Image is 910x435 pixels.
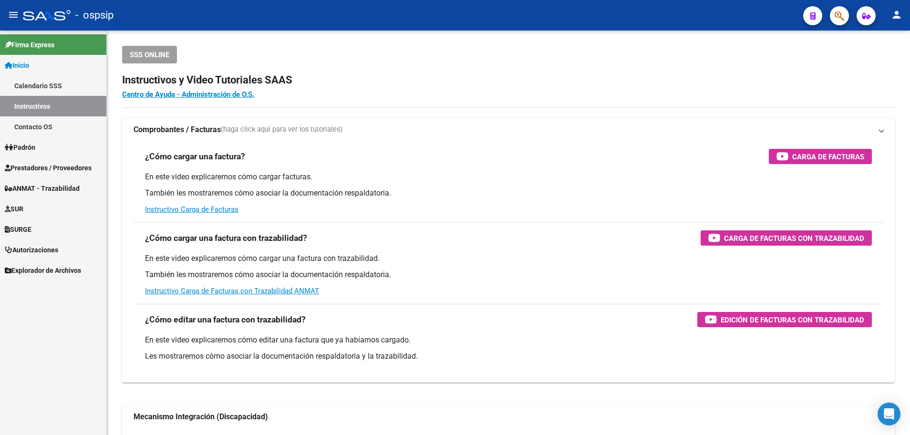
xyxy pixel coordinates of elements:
[122,71,895,89] h2: Instructivos y Video Tutoriales SAAS
[145,150,245,163] h3: ¿Cómo cargar una factura?
[221,124,342,135] span: (haga click aquí para ver los tutoriales)
[145,253,872,264] p: En este video explicaremos cómo cargar una factura con trazabilidad.
[130,51,169,59] span: SSS ONLINE
[145,231,307,245] h3: ¿Cómo cargar una factura con trazabilidad?
[5,204,23,214] span: SUR
[5,163,92,173] span: Prestadores / Proveedores
[724,232,864,244] span: Carga de Facturas con Trazabilidad
[122,141,895,383] div: Comprobantes / Facturas(haga click aquí para ver los tutoriales)
[145,172,872,182] p: En este video explicaremos cómo cargar facturas.
[5,142,35,153] span: Padrón
[145,313,306,326] h3: ¿Cómo editar una factura con trazabilidad?
[122,46,177,63] button: SSS ONLINE
[122,118,895,141] mat-expansion-panel-header: Comprobantes / Facturas(haga click aquí para ver los tutoriales)
[5,183,80,194] span: ANMAT - Trazabilidad
[792,151,864,163] span: Carga de Facturas
[122,405,895,428] mat-expansion-panel-header: Mecanismo Integración (Discapacidad)
[75,5,114,26] span: - ospsip
[697,312,872,327] button: Edición de Facturas con Trazabilidad
[721,314,864,326] span: Edición de Facturas con Trazabilidad
[878,403,900,425] div: Open Intercom Messenger
[145,269,872,280] p: También les mostraremos cómo asociar la documentación respaldatoria.
[145,188,872,198] p: También les mostraremos cómo asociar la documentación respaldatoria.
[8,9,19,21] mat-icon: menu
[5,224,31,235] span: SURGE
[701,230,872,246] button: Carga de Facturas con Trazabilidad
[5,40,54,50] span: Firma Express
[145,287,319,295] a: Instructivo Carga de Facturas con Trazabilidad ANMAT
[5,245,58,255] span: Autorizaciones
[891,9,902,21] mat-icon: person
[145,351,872,362] p: Les mostraremos cómo asociar la documentación respaldatoria y la trazabilidad.
[145,205,238,214] a: Instructivo Carga de Facturas
[134,412,268,422] strong: Mecanismo Integración (Discapacidad)
[122,90,254,99] a: Centro de Ayuda - Administración de O.S.
[769,149,872,164] button: Carga de Facturas
[134,124,221,135] strong: Comprobantes / Facturas
[145,335,872,345] p: En este video explicaremos cómo editar una factura que ya habíamos cargado.
[5,265,81,276] span: Explorador de Archivos
[5,60,29,71] span: Inicio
